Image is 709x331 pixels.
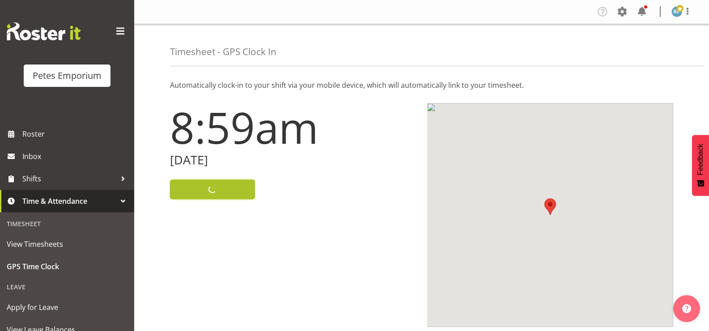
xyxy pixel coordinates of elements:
[2,296,132,318] a: Apply for Leave
[682,304,691,313] img: help-xxl-2.png
[22,127,130,141] span: Roster
[7,301,127,314] span: Apply for Leave
[170,47,276,57] h4: Timesheet - GPS Clock In
[671,6,682,17] img: reina-puketapu721.jpg
[696,144,705,175] span: Feedback
[2,215,132,233] div: Timesheet
[22,194,116,208] span: Time & Attendance
[22,150,130,163] span: Inbox
[22,172,116,185] span: Shifts
[2,233,132,255] a: View Timesheets
[692,135,709,196] button: Feedback - Show survey
[170,103,416,151] h1: 8:59am
[33,69,102,82] div: Petes Emporium
[7,237,127,251] span: View Timesheets
[7,260,127,273] span: GPS Time Clock
[170,80,673,90] p: Automatically clock-in to your shift via your mobile device, which will automatically link to you...
[2,255,132,278] a: GPS Time Clock
[170,153,416,167] h2: [DATE]
[7,22,81,40] img: Rosterit website logo
[2,278,132,296] div: Leave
